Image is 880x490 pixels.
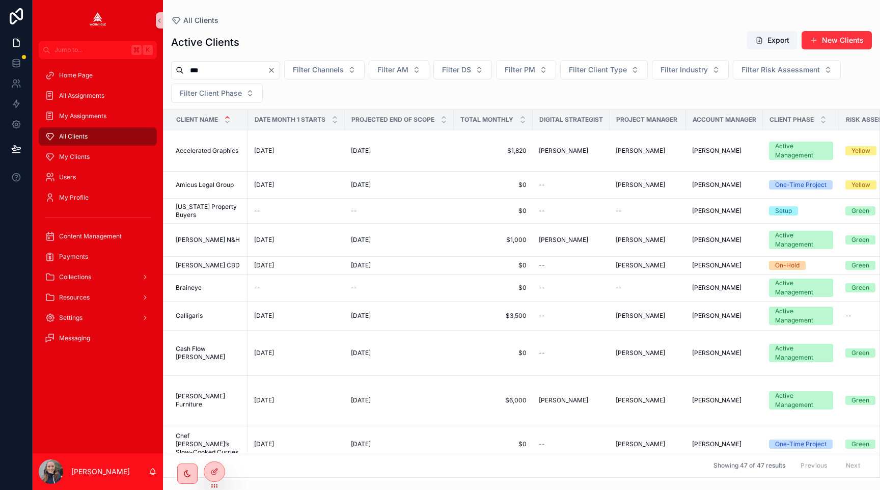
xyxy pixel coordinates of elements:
span: Home Page [59,71,93,79]
span: Client Phase [769,116,814,124]
a: [PERSON_NAME] [539,396,603,404]
span: [PERSON_NAME] [692,396,741,404]
a: [DATE] [254,181,339,189]
a: My Assignments [39,107,157,125]
span: [PERSON_NAME] [539,396,588,404]
div: On-Hold [775,261,800,270]
a: Active Management [769,391,833,410]
div: Green [851,283,869,292]
span: $0 [460,181,527,189]
span: Total Monthly [460,116,513,124]
span: [DATE] [254,440,274,448]
span: [PERSON_NAME] N&H [176,236,240,244]
span: [PERSON_NAME] [616,181,665,189]
a: Home Page [39,66,157,85]
a: [DATE] [254,396,339,404]
span: Showing 47 of 47 results [713,461,785,470]
a: [DATE] [351,440,448,448]
span: -- [539,261,545,269]
a: $6,000 [460,396,527,404]
span: [PERSON_NAME] [692,261,741,269]
span: Collections [59,273,91,281]
button: Jump to...K [39,41,157,59]
span: -- [254,207,260,215]
p: [PERSON_NAME] [71,467,130,477]
a: Chef [PERSON_NAME]’s Slow-Cooked Curries [176,432,242,456]
span: [PERSON_NAME] Furniture [176,392,242,409]
span: -- [351,284,357,292]
a: [PERSON_NAME] [616,396,680,404]
div: Green [851,261,869,270]
a: [PERSON_NAME] [616,181,680,189]
span: [PERSON_NAME] [692,236,741,244]
span: [PERSON_NAME] [616,147,665,155]
button: Select Button [433,60,492,79]
a: [PERSON_NAME] [616,312,680,320]
a: [PERSON_NAME] [692,440,757,448]
span: [DATE] [351,349,371,357]
a: All Clients [171,15,218,25]
span: [DATE] [254,396,274,404]
a: [DATE] [254,261,339,269]
span: [PERSON_NAME] [692,349,741,357]
a: [PERSON_NAME] [692,261,757,269]
a: My Clients [39,148,157,166]
span: Content Management [59,232,122,240]
span: Project Manager [616,116,677,124]
span: [DATE] [351,147,371,155]
a: Accelerated Graphics [176,147,242,155]
span: All Assignments [59,92,104,100]
span: [DATE] [254,312,274,320]
button: New Clients [802,31,872,49]
a: -- [351,284,448,292]
span: Cash Flow [PERSON_NAME] [176,345,242,361]
span: -- [539,349,545,357]
a: Setup [769,206,833,215]
a: -- [539,207,603,215]
a: [PERSON_NAME] [692,207,757,215]
span: [PERSON_NAME] [692,147,741,155]
a: Active Management [769,344,833,362]
a: [PERSON_NAME] N&H [176,236,242,244]
span: $1,000 [460,236,527,244]
span: $0 [460,261,527,269]
button: Select Button [733,60,841,79]
span: -- [616,284,622,292]
a: -- [616,284,680,292]
a: Resources [39,288,157,307]
div: Green [851,440,869,449]
a: $0 [460,349,527,357]
a: Settings [39,309,157,327]
span: My Assignments [59,112,106,120]
span: $0 [460,284,527,292]
button: Select Button [369,60,429,79]
span: [PERSON_NAME] [616,261,665,269]
a: [DATE] [351,181,448,189]
a: One-Time Project [769,440,833,449]
span: Filter Channels [293,65,344,75]
a: All Assignments [39,87,157,105]
a: Payments [39,248,157,266]
div: Active Management [775,142,827,160]
span: [DATE] [351,396,371,404]
a: [PERSON_NAME] [616,236,680,244]
div: Green [851,206,869,215]
a: [PERSON_NAME] [692,147,757,155]
a: Messaging [39,329,157,347]
span: Messaging [59,334,90,342]
span: [PERSON_NAME] [539,147,588,155]
span: -- [351,207,357,215]
div: Yellow [851,146,870,155]
span: Accelerated Graphics [176,147,238,155]
span: [PERSON_NAME] [692,312,741,320]
a: [DATE] [254,440,339,448]
span: [PERSON_NAME] [692,207,741,215]
span: -- [539,440,545,448]
button: Select Button [560,60,648,79]
div: Green [851,348,869,358]
span: [PERSON_NAME] [616,440,665,448]
button: Select Button [284,60,365,79]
